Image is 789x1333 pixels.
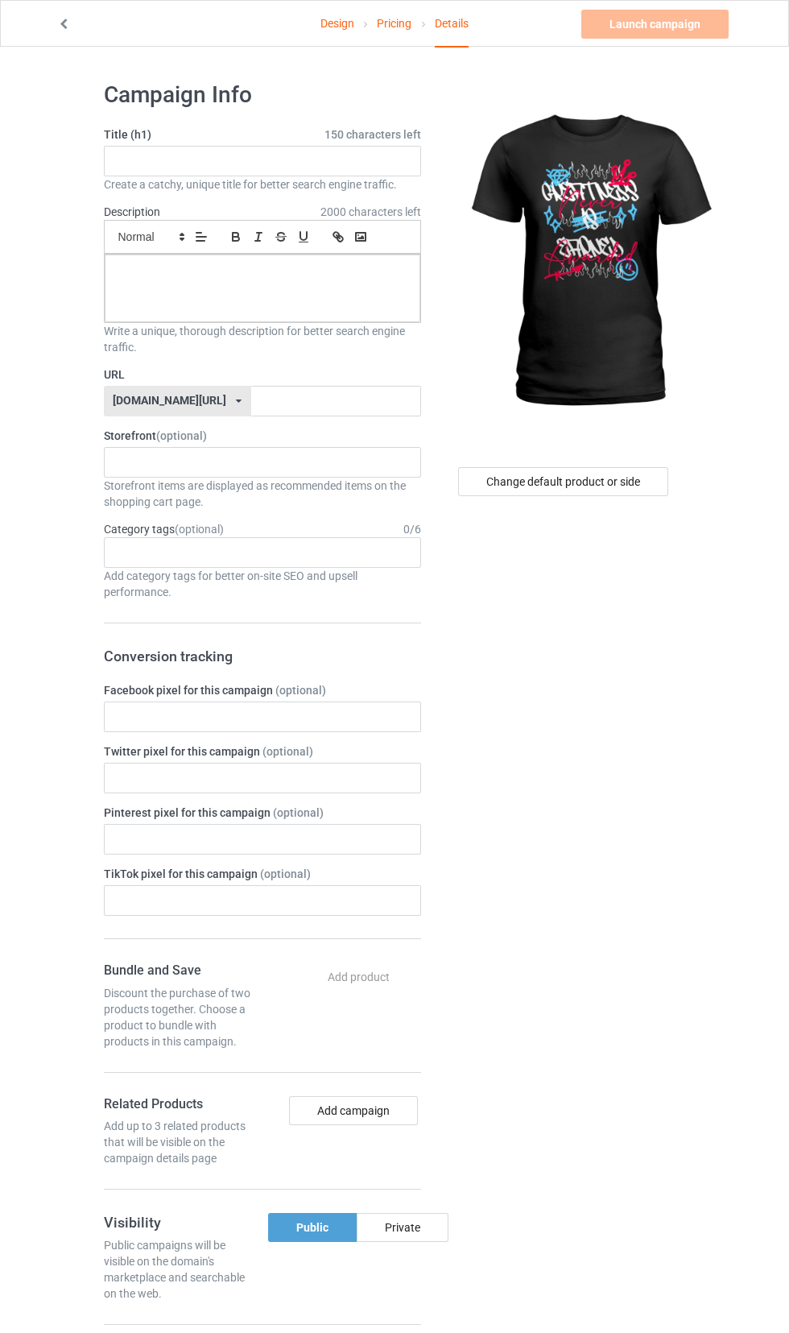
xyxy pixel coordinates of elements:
[175,523,224,536] span: (optional)
[104,478,421,510] div: Storefront items are displayed as recommended items on the shopping cart page.
[104,205,160,218] label: Description
[104,1213,257,1232] h3: Visibility
[273,806,324,819] span: (optional)
[104,568,421,600] div: Add category tags for better on-site SEO and upsell performance.
[104,126,421,143] label: Title (h1)
[104,176,421,192] div: Create a catchy, unique title for better search engine traffic.
[357,1213,448,1242] div: Private
[289,1096,418,1125] button: Add campaign
[104,805,421,821] label: Pinterest pixel for this campaign
[262,745,313,758] span: (optional)
[275,684,326,697] span: (optional)
[268,1213,357,1242] div: Public
[260,867,311,880] span: (optional)
[324,126,421,143] span: 150 characters left
[104,81,421,110] h1: Campaign Info
[104,962,257,979] h4: Bundle and Save
[435,1,469,48] div: Details
[104,866,421,882] label: TikTok pixel for this campaign
[104,1118,257,1166] div: Add up to 3 related products that will be visible on the campaign details page
[104,743,421,760] label: Twitter pixel for this campaign
[104,323,421,355] div: Write a unique, thorough description for better search engine traffic.
[156,429,207,442] span: (optional)
[320,1,354,46] a: Design
[113,395,226,406] div: [DOMAIN_NAME][URL]
[104,985,257,1049] div: Discount the purchase of two products together. Choose a product to bundle with products in this ...
[458,467,668,496] div: Change default product or side
[104,1237,257,1302] div: Public campaigns will be visible on the domain's marketplace and searchable on the web.
[104,366,421,383] label: URL
[377,1,411,46] a: Pricing
[104,1096,257,1113] h4: Related Products
[104,521,224,537] label: Category tags
[403,521,421,537] div: 0 / 6
[104,682,421,698] label: Facebook pixel for this campaign
[104,428,421,444] label: Storefront
[320,204,421,220] span: 2000 characters left
[104,647,421,665] h3: Conversion tracking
